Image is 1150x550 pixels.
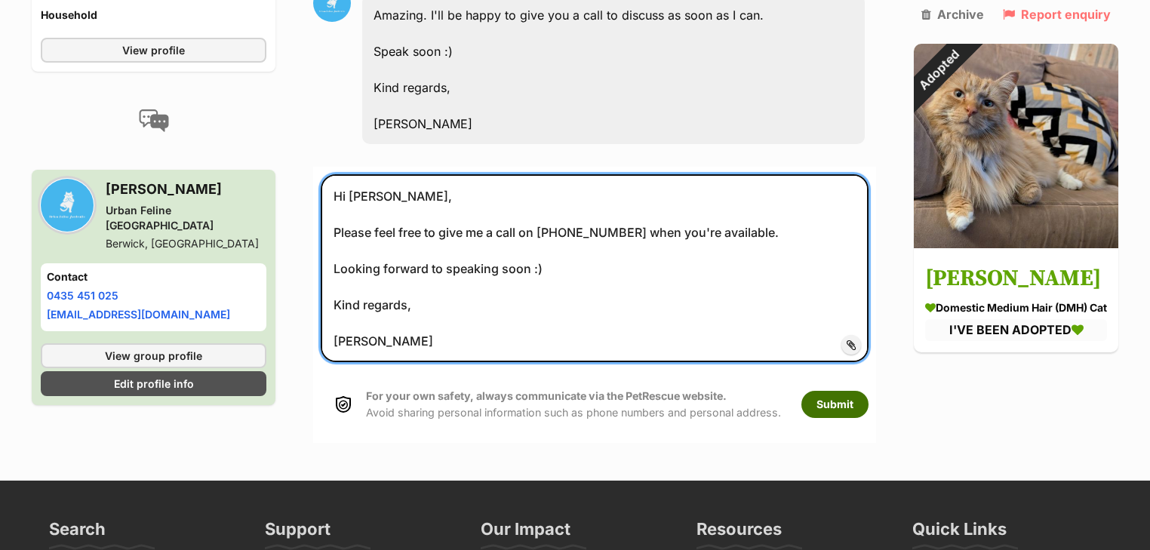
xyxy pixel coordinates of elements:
[914,236,1118,251] a: Adopted
[265,518,331,548] h3: Support
[481,518,570,548] h3: Our Impact
[106,236,266,251] div: Berwick, [GEOGRAPHIC_DATA]
[921,8,984,21] a: Archive
[41,38,266,63] a: View profile
[912,518,1007,548] h3: Quick Links
[41,8,266,23] h4: Household
[47,308,230,321] a: [EMAIL_ADDRESS][DOMAIN_NAME]
[925,320,1107,341] div: I'VE BEEN ADOPTED
[41,343,266,368] a: View group profile
[47,269,260,284] h4: Contact
[41,179,94,232] img: Urban Feline Australia profile pic
[106,203,266,233] div: Urban Feline [GEOGRAPHIC_DATA]
[925,300,1107,316] div: Domestic Medium Hair (DMH) Cat
[122,42,185,58] span: View profile
[49,518,106,548] h3: Search
[114,376,194,392] span: Edit profile info
[366,389,727,402] strong: For your own safety, always communicate via the PetRescue website.
[47,289,118,302] a: 0435 451 025
[914,251,1118,352] a: [PERSON_NAME] Domestic Medium Hair (DMH) Cat I'VE BEEN ADOPTED
[41,371,266,396] a: Edit profile info
[105,348,202,364] span: View group profile
[366,388,781,420] p: Avoid sharing personal information such as phone numbers and personal address.
[106,179,266,200] h3: [PERSON_NAME]
[894,24,985,115] div: Adopted
[139,109,169,132] img: conversation-icon-4a6f8262b818ee0b60e3300018af0b2d0b884aa5de6e9bcb8d3d4eeb1a70a7c4.svg
[801,391,869,418] button: Submit
[925,263,1107,297] h3: [PERSON_NAME]
[696,518,782,548] h3: Resources
[1003,8,1111,21] a: Report enquiry
[914,44,1118,248] img: Henry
